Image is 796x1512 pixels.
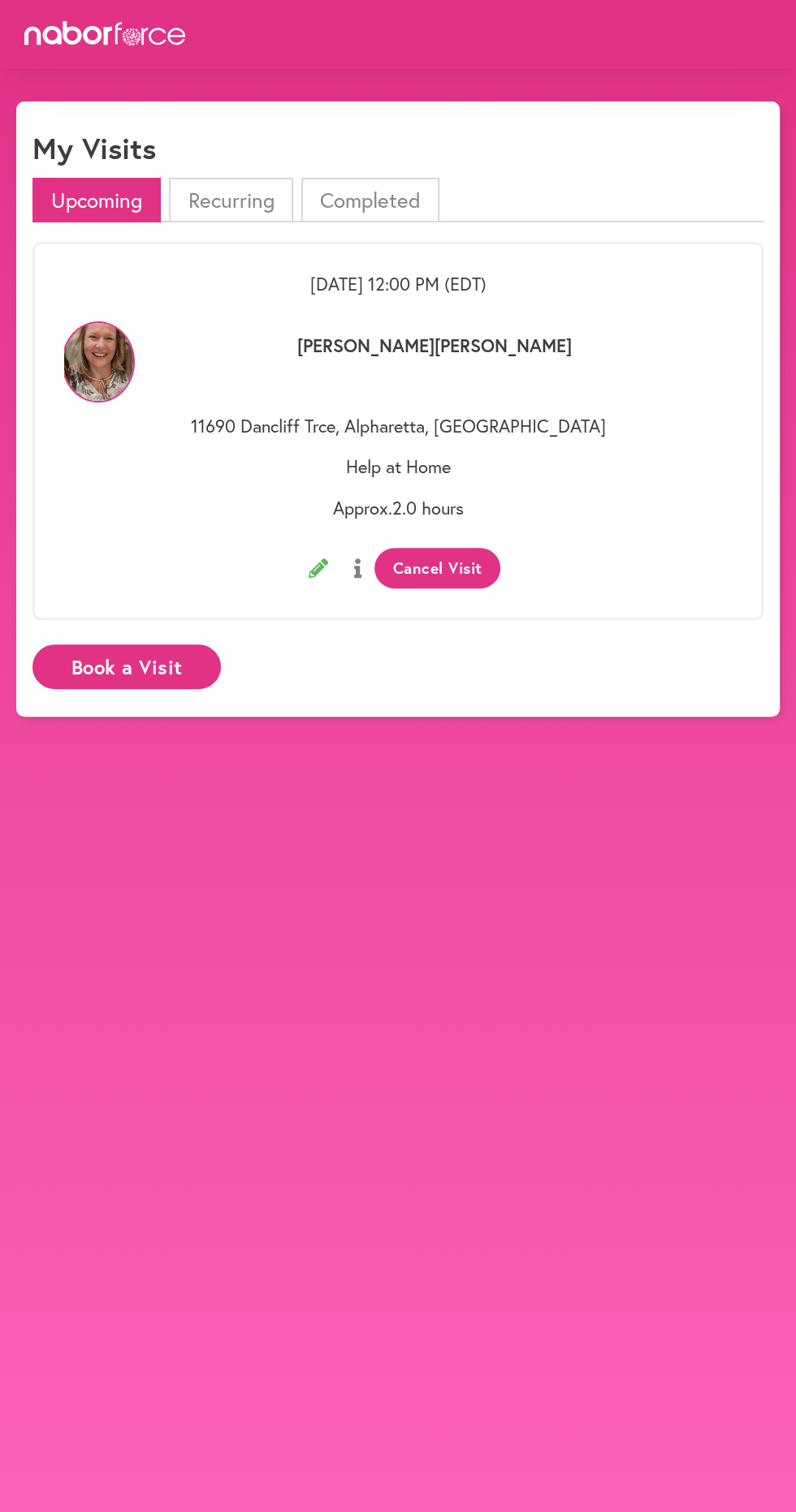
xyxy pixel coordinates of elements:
li: Recurring [169,178,292,222]
li: Completed [301,178,439,222]
p: Help at Home [64,456,732,477]
p: 11690 Dancliff Trce, Alpharetta, [GEOGRAPHIC_DATA] [64,416,732,437]
span: [DATE] 12:00 PM (EDT) [310,272,487,295]
p: [PERSON_NAME] [PERSON_NAME] [137,335,732,396]
button: Cancel Visit [374,548,500,588]
img: zPpYtdMMQzycPbKFN5AX [62,321,135,403]
h1: My Visits [32,131,156,166]
li: Upcoming [32,178,161,222]
p: Approx. 2.0 hours [64,498,732,519]
button: Book a Visit [32,644,221,689]
a: Book a Visit [32,657,221,672]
